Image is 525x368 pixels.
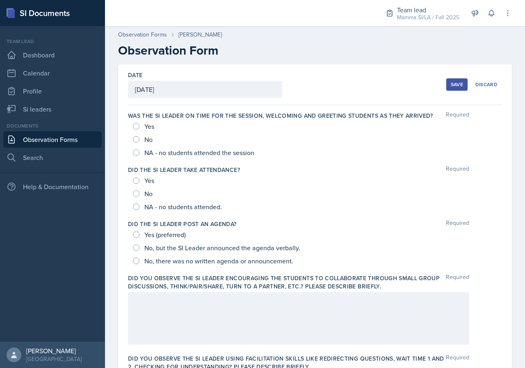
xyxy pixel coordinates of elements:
span: No, but the SI Leader announced the agenda verbally. [144,244,300,252]
span: Required [446,112,469,120]
span: No [144,135,153,144]
span: Required [446,274,469,290]
span: Required [446,166,469,174]
div: Documents [3,122,102,130]
label: Was the SI Leader on time for the session, welcoming and greeting students as they arrived? [128,112,433,120]
div: Mamma SI/LA / Fall 2025 [397,13,459,22]
div: Team lead [3,38,102,45]
a: Calendar [3,65,102,81]
button: Save [446,78,468,91]
label: Did the SI Leader post an agenda? [128,220,237,228]
div: Team lead [397,5,459,15]
label: Did you observe the SI Leader encouraging the students to collaborate through small group discuss... [128,274,446,290]
a: Observation Forms [118,30,167,39]
a: Observation Forms [3,131,102,148]
span: Yes [144,122,154,130]
label: Did the SI Leader take attendance? [128,166,240,174]
span: Required [446,220,469,228]
h2: Observation Form [118,43,512,58]
a: Dashboard [3,47,102,63]
div: [GEOGRAPHIC_DATA] [26,355,82,363]
div: Discard [475,81,498,88]
a: Search [3,149,102,166]
span: Yes [144,176,154,185]
span: No, there was no written agenda or announcement. [144,257,293,265]
div: [PERSON_NAME] [26,347,82,355]
div: [PERSON_NAME] [178,30,222,39]
span: Yes (preferred) [144,231,186,239]
span: NA - no students attended the session [144,149,254,157]
a: Profile [3,83,102,99]
button: Discard [471,78,502,91]
label: Date [128,71,142,79]
span: No [144,190,153,198]
span: NA - no students attended. [144,203,222,211]
div: Save [451,81,463,88]
a: Si leaders [3,101,102,117]
div: Help & Documentation [3,178,102,195]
